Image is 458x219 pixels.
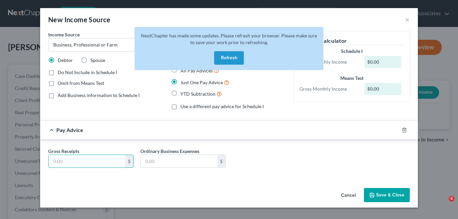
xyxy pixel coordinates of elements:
[299,48,404,55] div: Schedule I
[435,196,451,212] iframe: Intercom live chat
[180,80,223,85] span: Just One Pay Advice
[336,189,361,202] button: Cancel
[58,92,140,98] span: Add Business information to Schedule I
[299,37,404,45] h5: Income Calculator
[58,80,104,86] span: Omit from Means Test
[217,155,225,168] div: $
[180,91,216,97] span: YTD Subtraction
[48,32,80,37] span: Income Source
[58,69,117,75] span: Do Not Include in Schedule I
[365,56,402,68] div: $0.00
[180,103,264,109] span: Use a different pay advice for Schedule I
[364,188,410,202] button: Save & Close
[125,155,133,168] div: $
[141,155,217,168] input: 0.00
[365,83,402,95] div: $0.00
[296,59,361,65] div: Gross Monthly Income
[48,148,79,155] label: Gross Receipts
[56,127,83,133] span: Pay Advice
[299,75,404,82] div: Means Test
[140,148,199,155] label: Ordinary Business Expenses
[58,57,73,63] span: Debtor
[90,57,105,63] span: Spouse
[214,51,244,65] button: Refresh
[449,196,454,201] span: 6
[405,15,410,24] button: ×
[296,86,361,92] div: Gross Monthly Income
[141,33,317,45] span: NextChapter has made some updates. Please refresh your browser. Please make sure to save your wor...
[48,15,111,24] div: New Income Source
[49,155,125,168] input: 0.00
